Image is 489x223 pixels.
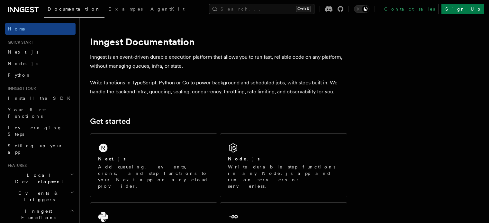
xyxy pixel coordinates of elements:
[209,4,314,14] button: Search...Ctrl+K
[354,5,369,13] button: Toggle dark mode
[8,125,62,137] span: Leveraging Steps
[8,49,38,55] span: Next.js
[104,2,147,17] a: Examples
[5,46,76,58] a: Next.js
[8,73,31,78] span: Python
[44,2,104,18] a: Documentation
[5,86,36,91] span: Inngest tour
[90,133,217,197] a: Next.jsAdd queueing, events, crons, and step functions to your Next app on any cloud provider.
[5,140,76,158] a: Setting up your app
[5,40,33,45] span: Quick start
[90,78,347,96] p: Write functions in TypeScript, Python or Go to power background and scheduled jobs, with steps bu...
[380,4,439,14] a: Contact sales
[5,208,69,221] span: Inngest Functions
[48,6,101,12] span: Documentation
[8,96,74,101] span: Install the SDK
[90,117,130,126] a: Get started
[5,122,76,140] a: Leveraging Steps
[5,190,70,203] span: Events & Triggers
[5,169,76,187] button: Local Development
[8,61,38,66] span: Node.js
[5,58,76,69] a: Node.js
[5,92,76,104] a: Install the SDK
[90,36,347,47] h1: Inngest Documentation
[8,107,46,119] span: Your first Functions
[5,104,76,122] a: Your first Functions
[150,6,185,12] span: AgentKit
[296,6,311,12] kbd: Ctrl+K
[98,164,209,189] p: Add queueing, events, crons, and step functions to your Next app on any cloud provider.
[90,53,347,71] p: Inngest is an event-driven durable execution platform that allows you to run fast, reliable code ...
[220,133,347,197] a: Node.jsWrite durable step functions in any Node.js app and run on servers or serverless.
[98,156,126,162] h2: Next.js
[5,187,76,205] button: Events & Triggers
[5,23,76,35] a: Home
[441,4,484,14] a: Sign Up
[108,6,143,12] span: Examples
[147,2,188,17] a: AgentKit
[5,172,70,185] span: Local Development
[8,26,26,32] span: Home
[228,164,339,189] p: Write durable step functions in any Node.js app and run on servers or serverless.
[5,69,76,81] a: Python
[8,143,63,155] span: Setting up your app
[5,163,27,168] span: Features
[228,156,260,162] h2: Node.js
